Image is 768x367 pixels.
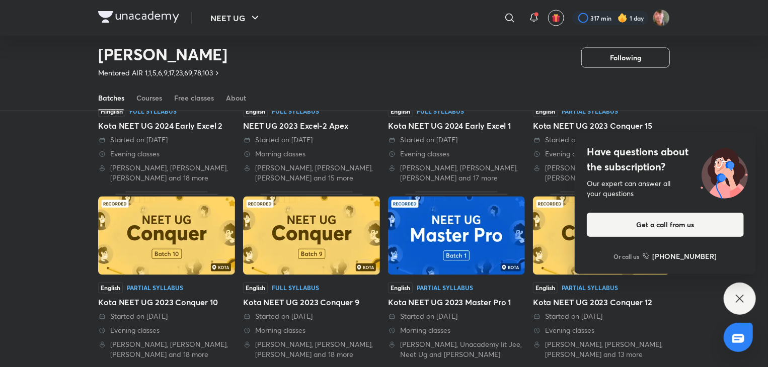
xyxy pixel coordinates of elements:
[243,192,380,360] div: Kota NEET UG 2023 Conquer 9
[618,13,628,23] img: streak
[136,94,162,104] div: Courses
[98,163,235,183] div: Anurag Garg, Devi Singh, Lokesh Yadav and 18 more
[653,251,717,261] h6: [PHONE_NUMBER]
[388,326,525,336] div: Morning classes
[533,197,670,275] img: Thumbnail
[417,285,473,291] div: Partial Syllabus
[98,297,235,309] div: Kota NEET UG 2023 Conquer 10
[98,192,235,360] div: Kota NEET UG 2023 Conquer 10
[226,94,246,104] div: About
[272,109,319,115] div: Full Syllabus
[388,149,525,159] div: Evening classes
[614,252,640,261] p: Or call us
[243,197,380,275] img: Thumbnail
[388,163,525,183] div: Anurag Garg, Devi Singh, Manish Kumar Sharma and 17 more
[98,11,179,23] img: Company Logo
[243,135,380,145] div: Started on 14 Feb 2023
[587,144,744,174] h4: Have questions about the subscription?
[388,340,525,360] div: Yogender Singh, Unacademy Iit Jee, Neet Ug and Shivcharan Dudi
[129,109,177,115] div: Full Syllabus
[243,297,380,309] div: Kota NEET UG 2023 Conquer 9
[533,149,670,159] div: Evening classes
[174,94,214,104] div: Free classes
[562,109,618,115] div: Partial Syllabus
[98,340,235,360] div: Anurag Garg, Devi Singh, Lokesh Yadav and 18 more
[533,340,670,360] div: Anurag Garg, Devi Singh, Shailendra Tanwar and 13 more
[98,120,235,132] div: Kota NEET UG 2024 Early Excel 2
[98,106,125,117] span: Hinglish
[388,283,413,294] span: English
[533,192,670,360] div: Kota NEET UG 2023 Conquer 12
[533,120,670,132] div: Kota NEET UG 2023 Conquer 15
[272,285,319,291] div: Full Syllabus
[98,312,235,322] div: Started on 29 Nov 2022
[98,283,123,294] span: English
[533,163,670,183] div: Manish Kumar Sharma, Lokesh Yadav, Yogender Singh and 11 more
[533,297,670,309] div: Kota NEET UG 2023 Conquer 12
[243,149,380,159] div: Morning classes
[127,285,183,291] div: Partial Syllabus
[98,94,124,104] div: Batches
[243,120,380,132] div: NEET UG 2023 Excel-2 Apex
[388,197,525,275] img: Thumbnail
[653,10,670,27] img: Ravii
[388,192,525,360] div: Kota NEET UG 2023 Master Pro 1
[243,340,380,360] div: Anurag Garg, Devi Singh, Lokesh Yadav and 18 more
[533,135,670,145] div: Started on 29 Nov 2022
[552,14,561,23] img: avatar
[204,8,267,28] button: NEET UG
[587,213,744,237] button: Get a call from us
[693,144,756,199] img: ttu_illustration_new.svg
[98,135,235,145] div: Started on 14 Feb 2023
[533,283,558,294] span: English
[533,312,670,322] div: Started on 29 Nov 2022
[98,149,235,159] div: Evening classes
[136,86,162,111] a: Courses
[98,68,213,78] p: Mentored AIR 1,1,5,6,9,17,23,69,78,103
[243,312,380,322] div: Started on 29 Nov 2022
[533,326,670,336] div: Evening classes
[417,109,464,115] div: Full Syllabus
[226,86,246,111] a: About
[388,135,525,145] div: Started on 27 Jan 2023
[533,106,558,117] span: English
[243,283,268,294] span: English
[581,48,670,68] button: Following
[388,120,525,132] div: Kota NEET UG 2024 Early Excel 1
[98,44,227,64] h2: [PERSON_NAME]
[643,251,717,261] a: [PHONE_NUMBER]
[548,10,564,26] button: avatar
[98,197,235,275] img: Thumbnail
[98,86,124,111] a: Batches
[243,163,380,183] div: Anurag Garg, Lokesh Yadav, Tarun Yadav and 15 more
[243,106,268,117] span: English
[388,297,525,309] div: Kota NEET UG 2023 Master Pro 1
[174,86,214,111] a: Free classes
[388,106,413,117] span: English
[98,326,235,336] div: Evening classes
[243,326,380,336] div: Morning classes
[388,312,525,322] div: Started on 29 Nov 2022
[98,11,179,26] a: Company Logo
[587,178,744,199] div: Our expert can answer all your questions
[610,53,641,63] span: Following
[562,285,618,291] div: Partial Syllabus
